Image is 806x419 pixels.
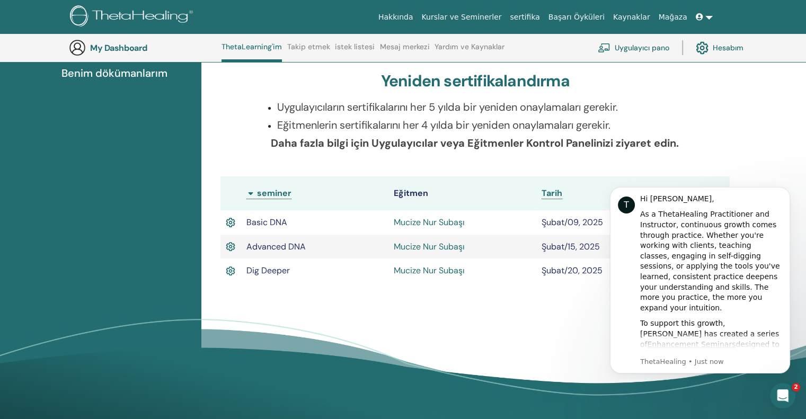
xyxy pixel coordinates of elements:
a: Kaynaklar [609,7,654,27]
img: Active Certificate [226,264,235,278]
img: logo.png [70,5,197,29]
a: Tarih [542,188,562,199]
a: Mucize Nur Subaşı [394,241,465,252]
a: Takip etmek [287,42,330,59]
img: chalkboard-teacher.svg [598,43,610,52]
a: Mağaza [654,7,691,27]
td: Şubat/20, 2025 [536,258,633,283]
span: Benim dökümanlarım [61,65,167,81]
span: Basic DNA [246,217,287,228]
th: sertifika [633,176,730,210]
a: Hakkında [374,7,418,27]
a: Yardım ve Kaynaklar [435,42,504,59]
iframe: Intercom notifications message [594,177,806,380]
a: sertifika [506,7,544,27]
p: Uygulayıcıların sertifikalarını her 5 yılda bir yeniden onaylamaları gerekir. [277,99,686,115]
a: Mucize Nur Subaşı [394,265,465,276]
a: ThetaLearning'im [222,42,282,62]
a: Kurslar ve Seminerler [417,7,506,27]
h3: My Dashboard [90,43,196,53]
h3: Yeniden sertifikalandırma [381,72,570,91]
a: Uygulayıcı pano [598,36,669,59]
a: Mesaj merkezi [380,42,430,59]
p: Message from ThetaHealing, sent Just now [46,180,188,189]
img: cog.svg [696,39,708,57]
a: Hesabım [696,36,743,59]
img: Active Certificate [226,216,235,229]
span: 2 [792,383,800,391]
th: Eğitmen [388,176,536,210]
p: Eğitmenlerin sertifikalarını her 4 yılda bir yeniden onaylamaları gerekir. [277,117,686,133]
b: Daha fazla bilgi için Uygulayıcılar veya Eğitmenler Kontrol Panelinizi ziyaret edin. [271,136,679,150]
iframe: Intercom live chat [770,383,795,408]
td: Şubat/09, 2025 [536,210,633,235]
div: To support this growth, [PERSON_NAME] has created a series of designed to help you refine your kn... [46,141,188,255]
img: generic-user-icon.jpg [69,39,86,56]
img: Active Certificate [226,240,235,254]
span: Dig Deeper [246,265,290,276]
span: Advanced DNA [246,241,306,252]
td: Şubat/15, 2025 [536,235,633,259]
a: Enhancement Seminars [54,163,142,171]
a: Mucize Nur Subaşı [394,217,465,228]
a: Başarı Öyküleri [544,7,609,27]
a: istek listesi [335,42,375,59]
